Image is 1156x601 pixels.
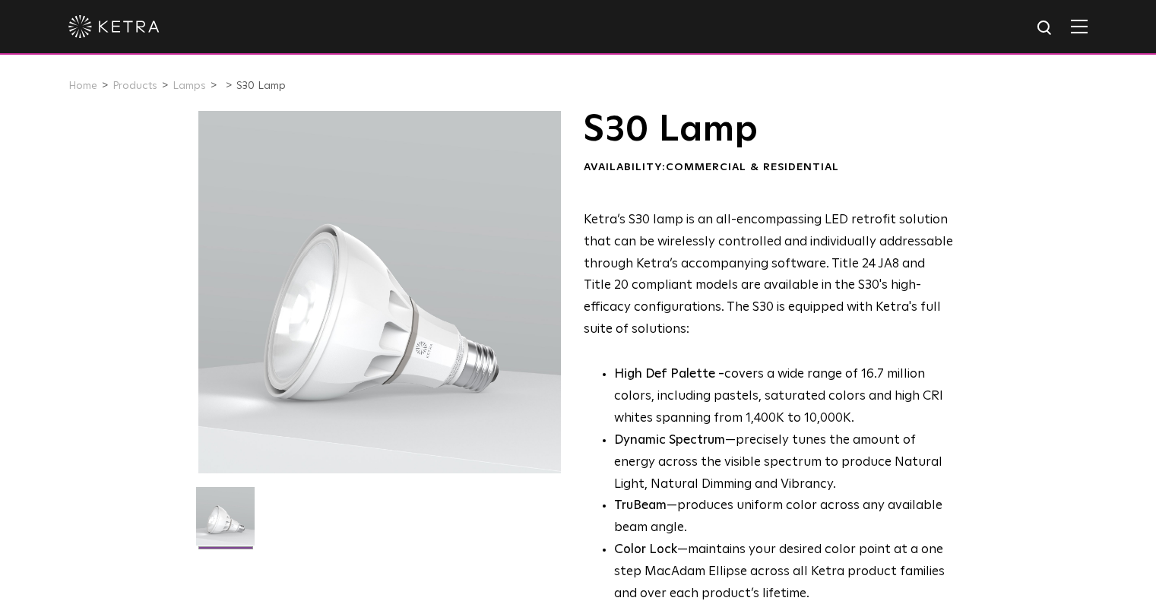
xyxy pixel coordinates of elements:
a: S30 Lamp [236,81,286,91]
p: covers a wide range of 16.7 million colors, including pastels, saturated colors and high CRI whit... [614,364,954,430]
a: Home [68,81,97,91]
h1: S30 Lamp [584,111,954,149]
img: ketra-logo-2019-white [68,15,160,38]
div: Availability: [584,160,954,176]
img: Hamburger%20Nav.svg [1071,19,1088,33]
span: Commercial & Residential [666,162,839,172]
li: —produces uniform color across any available beam angle. [614,495,954,539]
img: S30-Lamp-Edison-2021-Web-Square [196,487,255,557]
strong: High Def Palette - [614,368,724,381]
strong: Dynamic Spectrum [614,434,725,447]
a: Lamps [173,81,206,91]
span: Ketra’s S30 lamp is an all-encompassing LED retrofit solution that can be wirelessly controlled a... [584,214,953,336]
li: —precisely tunes the amount of energy across the visible spectrum to produce Natural Light, Natur... [614,430,954,496]
a: Products [112,81,157,91]
img: search icon [1036,19,1055,38]
strong: Color Lock [614,543,677,556]
strong: TruBeam [614,499,667,512]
